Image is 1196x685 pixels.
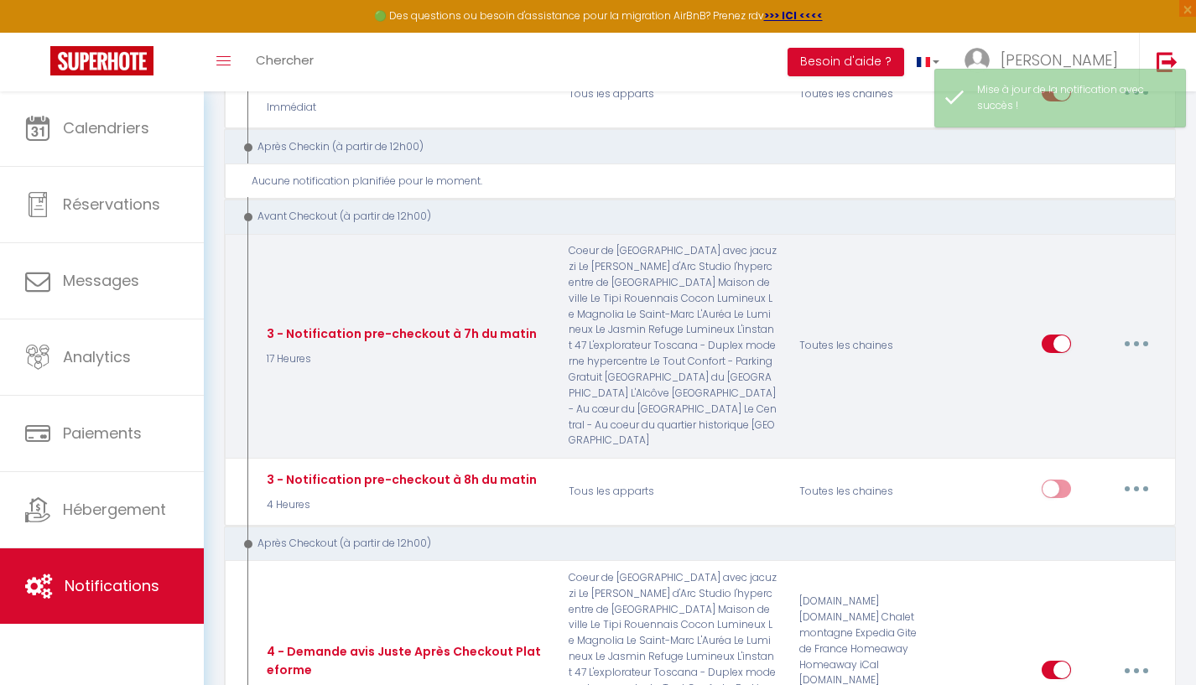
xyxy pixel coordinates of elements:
[263,497,537,513] p: 4 Heures
[764,8,823,23] a: >>> ICI <<<<
[240,139,1142,155] div: Après Checkin (à partir de 12h00)
[263,324,537,343] div: 3 - Notification pre-checkout à 7h du matin
[558,467,788,516] p: Tous les apparts
[63,194,160,215] span: Réservations
[788,243,941,449] div: Toutes les chaines
[977,82,1168,114] div: Mise à jour de la notification avec succès !
[63,423,142,444] span: Paiements
[63,117,149,138] span: Calendriers
[558,243,788,449] p: Coeur de [GEOGRAPHIC_DATA] avec jacuzzi Le [PERSON_NAME] d'Arc Studio l'hypercentre de [GEOGRAPHI...
[263,100,446,116] p: Immédiat
[558,70,788,119] p: Tous les apparts
[788,48,904,76] button: Besoin d'aide ?
[256,51,314,69] span: Chercher
[63,346,131,367] span: Analytics
[1001,49,1118,70] span: [PERSON_NAME]
[263,642,547,679] div: 4 - Demande avis Juste Après Checkout Plateforme
[240,209,1142,225] div: Avant Checkout (à partir de 12h00)
[788,70,941,119] div: Toutes les chaines
[65,575,159,596] span: Notifications
[63,270,139,291] span: Messages
[263,470,537,489] div: 3 - Notification pre-checkout à 8h du matin
[252,174,1161,189] div: Aucune notification planifiée pour le moment.
[788,467,941,516] div: Toutes les chaines
[243,33,326,91] a: Chercher
[1157,51,1178,72] img: logout
[263,351,537,367] p: 17 Heures
[240,536,1142,552] div: Après Checkout (à partir de 12h00)
[50,46,153,75] img: Super Booking
[965,48,990,73] img: ...
[63,499,166,520] span: Hébergement
[952,33,1139,91] a: ... [PERSON_NAME]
